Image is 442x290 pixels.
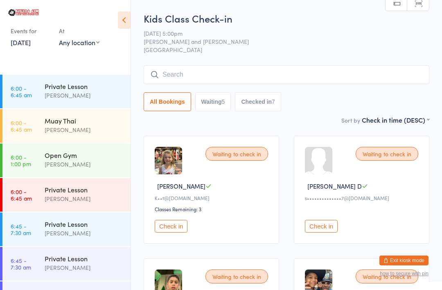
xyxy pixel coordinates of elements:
div: Private Lesson [45,254,124,263]
span: [GEOGRAPHIC_DATA] [144,46,429,54]
div: Private Lesson [45,219,124,228]
div: Waiting to check in [205,269,268,283]
span: [PERSON_NAME] D [307,182,362,190]
div: K••t@[DOMAIN_NAME] [155,194,271,201]
div: Private Lesson [45,82,124,91]
span: [DATE] 5:00pm [144,29,417,37]
time: 6:00 - 1:00 pm [11,154,31,167]
div: s••••••••••••••7@[DOMAIN_NAME] [305,194,421,201]
a: 6:45 -7:30 amPrivate Lesson[PERSON_NAME] [2,212,131,246]
time: 6:00 - 6:45 am [11,85,32,98]
div: Open Gym [45,151,124,160]
a: 6:00 -6:45 amPrivate Lesson[PERSON_NAME] [2,75,131,108]
div: [PERSON_NAME] [45,228,124,238]
img: Bulldog Gym Castle Hill Pty Ltd [8,9,39,16]
div: Private Lesson [45,185,124,194]
a: 6:00 -6:45 amMuay Thai[PERSON_NAME] [2,109,131,143]
div: 7 [272,98,275,105]
div: 5 [222,98,225,105]
div: Waiting to check in [356,147,418,161]
div: [PERSON_NAME] [45,125,124,135]
a: 6:00 -6:45 amPrivate Lesson[PERSON_NAME] [2,178,131,212]
span: [PERSON_NAME] [157,182,205,190]
button: Check in [305,220,338,233]
time: 6:45 - 7:30 am [11,223,31,236]
button: how to secure with pin [380,271,428,276]
a: [DATE] [11,38,31,47]
div: Waiting to check in [356,269,418,283]
button: All Bookings [144,92,191,111]
div: Classes Remaining: 3 [155,206,271,212]
h2: Kids Class Check-in [144,11,429,25]
a: 6:00 -1:00 pmOpen Gym[PERSON_NAME] [2,144,131,177]
div: Muay Thai [45,116,124,125]
button: Waiting5 [195,92,231,111]
div: [PERSON_NAME] [45,194,124,203]
input: Search [144,65,429,84]
button: Checked in7 [235,92,281,111]
div: Waiting to check in [205,147,268,161]
button: Check in [155,220,187,233]
img: image1748415272.png [155,147,182,174]
button: Exit kiosk mode [379,256,428,265]
div: [PERSON_NAME] [45,160,124,169]
div: Any location [59,38,99,47]
div: Events for [11,24,51,38]
div: Check in time (DESC) [362,115,429,124]
span: [PERSON_NAME] and [PERSON_NAME] [144,37,417,46]
time: 6:00 - 6:45 am [11,119,32,132]
time: 6:00 - 6:45 am [11,188,32,201]
label: Sort by [341,116,360,124]
time: 6:45 - 7:30 am [11,257,31,270]
div: At [59,24,99,38]
div: [PERSON_NAME] [45,263,124,272]
div: [PERSON_NAME] [45,91,124,100]
a: 6:45 -7:30 amPrivate Lesson[PERSON_NAME] [2,247,131,281]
